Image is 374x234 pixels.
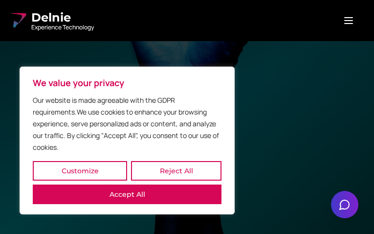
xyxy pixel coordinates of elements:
p: We value your privacy [33,77,221,89]
a: Delnie Logo Full [8,10,94,31]
button: Customize [33,161,127,181]
button: Accept All [33,185,221,204]
button: Open chat [331,191,358,218]
span: Experience Technology [31,23,94,31]
img: Delnie Logo [8,11,27,30]
button: Reject All [131,161,221,181]
span: Delnie [31,10,94,25]
p: Our website is made agreeable with the GDPR requirements.We use cookies to enhance your browsing ... [33,94,221,153]
button: Open menu [331,11,366,30]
